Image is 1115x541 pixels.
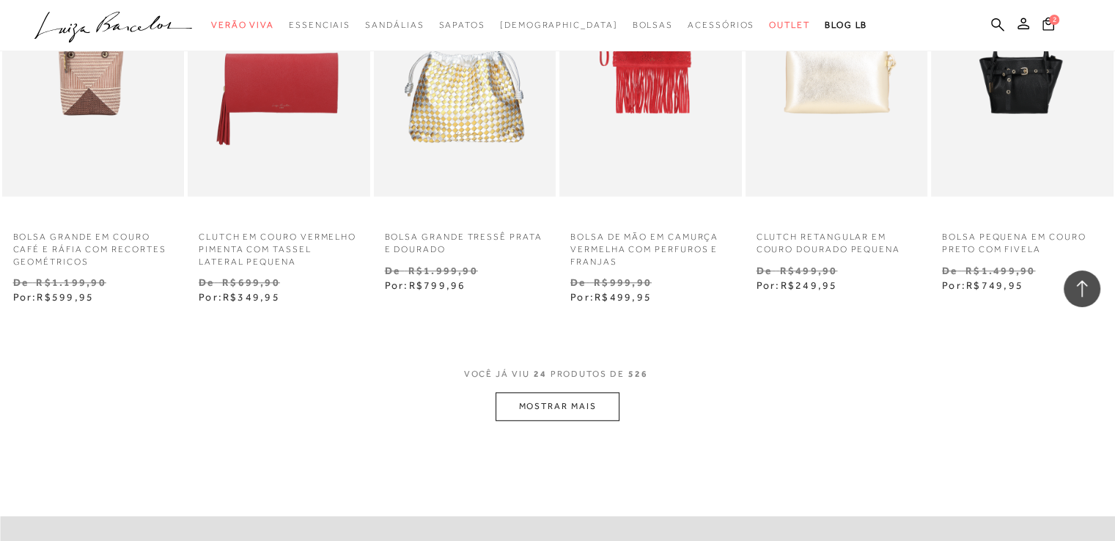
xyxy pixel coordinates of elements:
[746,222,928,256] a: CLUTCH RETANGULAR EM COURO DOURADO PEQUENA
[13,291,95,303] span: Por:
[570,291,652,303] span: Por:
[289,12,350,39] a: categoryNavScreenReaderText
[1038,16,1059,36] button: 2
[632,12,673,39] a: categoryNavScreenReaderText
[825,20,867,30] span: BLOG LB
[223,291,280,303] span: R$349,95
[36,276,106,288] small: R$1.199,90
[688,20,754,30] span: Acessórios
[942,279,1023,291] span: Por:
[13,276,29,288] small: De
[632,20,673,30] span: Bolsas
[500,12,618,39] a: noSubCategoriesText
[757,279,838,291] span: Por:
[931,222,1114,256] a: BOLSA PEQUENA EM COURO PRETO COM FIVELA
[595,291,652,303] span: R$499,95
[408,279,465,291] span: R$799,96
[825,12,867,39] a: BLOG LB
[779,265,837,276] small: R$499,90
[438,12,485,39] a: categoryNavScreenReaderText
[628,369,648,379] span: 526
[365,12,424,39] a: categoryNavScreenReaderText
[534,369,547,379] span: 24
[570,276,586,288] small: De
[500,20,618,30] span: [DEMOGRAPHIC_DATA]
[222,276,280,288] small: R$699,90
[965,265,1035,276] small: R$1.499,90
[37,291,94,303] span: R$599,95
[769,12,810,39] a: categoryNavScreenReaderText
[199,291,280,303] span: Por:
[385,265,400,276] small: De
[211,20,274,30] span: Verão Viva
[211,12,274,39] a: categoryNavScreenReaderText
[757,265,772,276] small: De
[374,222,556,256] a: BOLSA GRANDE TRESSÊ PRATA E DOURADO
[464,369,652,379] span: VOCÊ JÁ VIU PRODUTOS DE
[2,222,185,268] a: BOLSA GRANDE EM COURO CAFÉ E RÁFIA COM RECORTES GEOMÉTRICOS
[365,20,424,30] span: Sandálias
[289,20,350,30] span: Essenciais
[438,20,485,30] span: Sapatos
[688,12,754,39] a: categoryNavScreenReaderText
[385,279,466,291] span: Por:
[769,20,810,30] span: Outlet
[188,222,370,268] a: CLUTCH EM COURO VERMELHO PIMENTA COM TASSEL LATERAL PEQUENA
[942,265,957,276] small: De
[408,265,477,276] small: R$1.999,90
[496,392,619,421] button: MOSTRAR MAIS
[1049,15,1059,25] span: 2
[966,279,1023,291] span: R$749,95
[780,279,837,291] span: R$249,95
[594,276,652,288] small: R$999,90
[559,222,742,268] a: BOLSA DE MÃO EM CAMURÇA VERMELHA COM PERFUROS E FRANJAS
[199,276,214,288] small: De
